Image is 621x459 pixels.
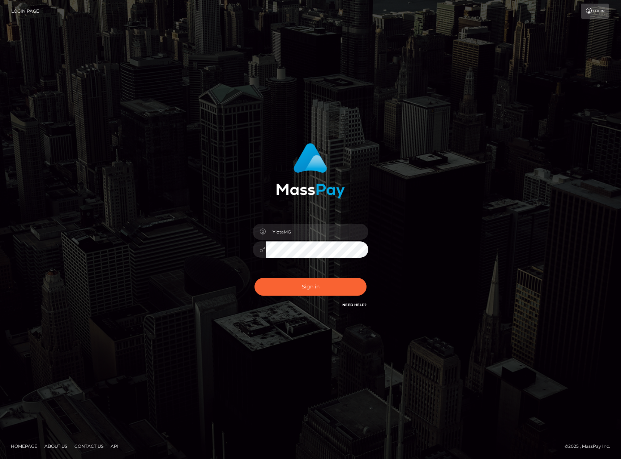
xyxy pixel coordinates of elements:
[266,224,368,240] input: Username...
[72,441,106,452] a: Contact Us
[11,4,39,19] a: Login Page
[108,441,121,452] a: API
[276,143,345,198] img: MassPay Login
[254,278,367,296] button: Sign in
[8,441,40,452] a: Homepage
[581,4,609,19] a: Login
[42,441,70,452] a: About Us
[565,442,616,450] div: © 2025 , MassPay Inc.
[342,303,367,307] a: Need Help?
